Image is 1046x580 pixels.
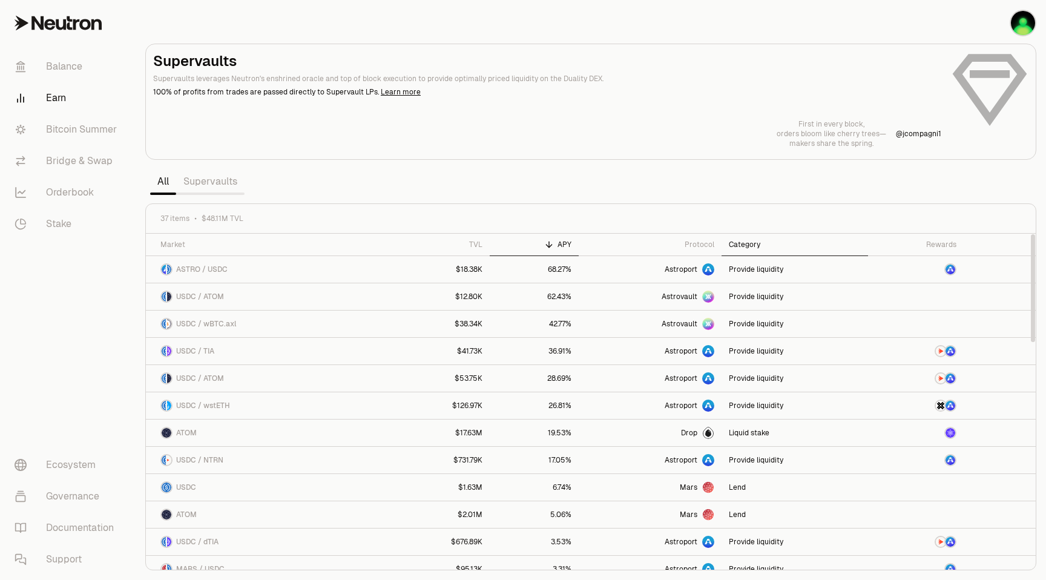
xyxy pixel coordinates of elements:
[388,474,490,501] a: $1.63M
[722,283,869,310] a: Provide liquidity
[150,170,176,194] a: All
[946,265,955,274] img: ASTRO Logo
[665,346,697,356] span: Astroport
[936,346,946,356] img: NTRN Logo
[946,455,955,465] img: ASTRO Logo
[176,265,228,274] span: ASTRO / USDC
[176,483,196,492] span: USDC
[146,365,388,392] a: USDC LogoATOM LogoUSDC / ATOM
[722,501,869,528] a: Lend
[490,474,579,501] a: 6.74%
[146,392,388,419] a: USDC LogowstETH LogoUSDC / wstETH
[722,256,869,283] a: Provide liquidity
[162,346,166,356] img: USDC Logo
[167,292,171,302] img: ATOM Logo
[5,145,131,177] a: Bridge & Swap
[490,420,579,446] a: 19.53%
[388,365,490,392] a: $53.75K
[176,170,245,194] a: Supervaults
[5,449,131,481] a: Ecosystem
[579,501,722,528] a: Mars
[162,564,166,574] img: MARS Logo
[167,401,171,410] img: wstETH Logo
[5,177,131,208] a: Orderbook
[579,338,722,364] a: Astroport
[868,365,963,392] a: NTRN LogoASTRO Logo
[1011,11,1035,35] img: Albert 5
[579,474,722,501] a: Mars
[680,483,697,492] span: Mars
[160,240,381,249] div: Market
[162,292,166,302] img: USDC Logo
[936,537,946,547] img: NTRN Logo
[388,283,490,310] a: $12.80K
[162,537,166,547] img: USDC Logo
[388,529,490,555] a: $676.89K
[167,564,171,574] img: USDC Logo
[176,510,197,519] span: ATOM
[497,240,571,249] div: APY
[936,401,946,410] img: AXL Logo
[490,529,579,555] a: 3.53%
[146,420,388,446] a: ATOM LogoATOM
[5,208,131,240] a: Stake
[167,537,171,547] img: dTIA Logo
[490,392,579,419] a: 26.81%
[176,374,224,383] span: USDC / ATOM
[162,510,171,519] img: ATOM Logo
[162,401,166,410] img: USDC Logo
[5,82,131,114] a: Earn
[665,537,697,547] span: Astroport
[167,346,171,356] img: TIA Logo
[146,256,388,283] a: ASTRO LogoUSDC LogoASTRO / USDC
[946,401,955,410] img: ASTRO Logo
[896,129,941,139] p: @ jcompagni1
[896,129,941,139] a: @jcompagni1
[176,401,230,410] span: USDC / wstETH
[167,374,171,383] img: ATOM Logo
[722,392,869,419] a: Provide liquidity
[388,392,490,419] a: $126.97K
[395,240,482,249] div: TVL
[162,428,171,438] img: ATOM Logo
[579,283,722,310] a: Astrovault
[868,392,963,419] a: AXL LogoASTRO Logo
[665,564,697,574] span: Astroport
[146,283,388,310] a: USDC LogoATOM LogoUSDC / ATOM
[5,481,131,512] a: Governance
[388,420,490,446] a: $17.63M
[579,420,722,446] a: Drop
[162,483,171,492] img: USDC Logo
[777,119,886,148] a: First in every block,orders bloom like cherry trees—makers share the spring.
[146,474,388,501] a: USDC LogoUSDC
[722,311,869,337] a: Provide liquidity
[579,529,722,555] a: Astroport
[946,537,955,547] img: ASTRO Logo
[388,311,490,337] a: $38.34K
[202,214,243,223] span: $48.11M TVL
[722,474,869,501] a: Lend
[490,311,579,337] a: 42.77%
[5,114,131,145] a: Bitcoin Summer
[490,256,579,283] a: 68.27%
[662,292,697,302] span: Astrovault
[153,87,941,97] p: 100% of profits from trades are passed directly to Supervault LPs.
[729,240,861,249] div: Category
[579,447,722,473] a: Astroport
[665,401,697,410] span: Astroport
[162,455,166,465] img: USDC Logo
[388,447,490,473] a: $731.79K
[388,338,490,364] a: $41.73K
[777,139,886,148] p: makers share the spring.
[167,455,171,465] img: NTRN Logo
[146,529,388,555] a: USDC LogodTIA LogoUSDC / dTIA
[722,529,869,555] a: Provide liquidity
[722,447,869,473] a: Provide liquidity
[490,447,579,473] a: 17.05%
[946,346,955,356] img: ASTRO Logo
[146,447,388,473] a: USDC LogoNTRN LogoUSDC / NTRN
[146,338,388,364] a: USDC LogoTIA LogoUSDC / TIA
[146,311,388,337] a: USDC LogowBTC.axl LogoUSDC / wBTC.axl
[490,283,579,310] a: 62.43%
[579,256,722,283] a: Astroport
